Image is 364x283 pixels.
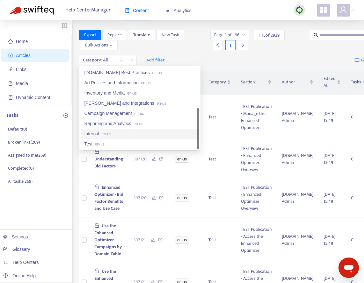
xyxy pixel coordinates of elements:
th: Section [236,70,277,95]
span: en-us [135,111,144,116]
span: lock [94,268,99,273]
div: 1 [225,40,236,50]
span: home [8,39,13,44]
span: Replace [107,32,122,39]
button: Bulk Actionsdown [80,40,118,50]
span: + Add filter [143,56,165,64]
button: Translate [128,30,155,40]
a: Settings [3,234,28,239]
span: en-us [141,81,151,85]
div: [DOMAIN_NAME] Best Practices [84,69,195,76]
span: en-us [175,156,189,163]
span: Dynamic Content [16,95,50,100]
div: Internal [84,130,195,137]
td: TEST Publication - Manage the Enhanced Optimizer [236,95,277,140]
th: Author [277,70,318,95]
p: Assigned to me ( 269 ) [8,152,46,159]
span: file-image [8,81,13,86]
span: 397120 ... [134,156,149,163]
div: [PERSON_NAME] and Integrations [84,100,195,107]
th: Edited At [318,70,346,95]
span: search [314,33,318,37]
span: en-us [134,122,143,126]
span: en-us [175,195,189,202]
div: Campaign Management [84,110,195,117]
span: 397121 ... [134,237,149,244]
span: en-us [152,71,162,75]
span: Tasks [351,79,361,86]
span: en-us [95,142,105,146]
td: TEST Publication - Enhanced Optimizer Overview [236,179,277,218]
span: user [339,6,347,14]
span: Category [208,79,226,86]
p: All tasks ( 269 ) [8,178,33,185]
span: 397120 ... [134,195,149,202]
p: Completed ( 0 ) [8,165,34,172]
div: Inventory and Media [84,89,195,96]
span: area-chart [165,8,170,13]
div: Reporting and Analytics [84,120,195,127]
span: en-us [157,101,166,106]
span: Author [282,79,308,86]
button: Export [79,30,101,40]
span: Use the Enhanced Optimizer - Campaigns by Domain Table [94,222,122,258]
span: appstore [320,6,327,14]
span: Understanding Bid Factors [94,155,123,170]
span: Links [16,67,26,72]
td: Test [203,179,236,218]
td: [DOMAIN_NAME] Admin [277,140,318,179]
span: [DATE] 15:49 [324,110,336,124]
td: Test [203,217,236,263]
td: TEST Publication - Enhanced Optimizer Overview [236,140,277,179]
span: Bulk Actions [85,42,113,49]
img: Swifteq [10,6,54,15]
span: Help Center Manager [65,4,111,16]
p: Tasks [6,112,18,119]
th: Category [203,70,236,95]
button: + Add filter [138,55,170,65]
span: container [8,95,13,100]
span: lock [94,149,99,154]
td: [DOMAIN_NAME] Admin [277,179,318,218]
a: Glossary [3,247,30,252]
span: [DATE] 15:49 [324,191,336,205]
span: plus-circle [63,113,68,118]
span: account-book [8,53,13,58]
span: Section [241,79,266,86]
span: Export [84,32,96,39]
p: Broken links ( 269 ) [8,139,40,145]
span: lock [94,184,99,189]
span: down [109,44,113,47]
button: New Task [157,30,184,40]
span: [DATE] 15:49 [324,233,336,247]
button: Replace [102,30,127,40]
img: sync.dc5367851b00ba804db3.png [295,6,303,14]
p: Default ( 0 ) [8,126,27,132]
span: Content [125,8,149,13]
span: en-us [127,91,137,96]
a: Online Help [3,273,36,278]
span: Media [16,81,28,86]
span: Analytics [165,8,192,13]
span: Edited At [324,75,336,89]
td: Test [203,95,236,140]
span: lock [94,223,99,228]
span: en-us [175,237,189,244]
span: 1 - 15 of 2929 [259,32,280,39]
span: right [241,43,245,47]
span: New Task [162,32,179,39]
div: Test [84,140,195,147]
td: [DOMAIN_NAME] Admin [277,95,318,140]
span: Help Centers [13,260,39,265]
span: book [125,8,129,13]
div: Ad Policies and Information [84,79,195,86]
span: Articles [16,53,31,58]
span: left [215,43,220,47]
img: image-link [354,58,360,63]
td: Test [203,140,236,179]
span: Translate [133,32,150,39]
span: close [128,57,136,64]
span: Enhanced Optimizer - Bid Factor Benefits and Use Case [94,184,123,212]
span: en-us [102,132,111,136]
td: [DOMAIN_NAME] Admin [277,217,318,263]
